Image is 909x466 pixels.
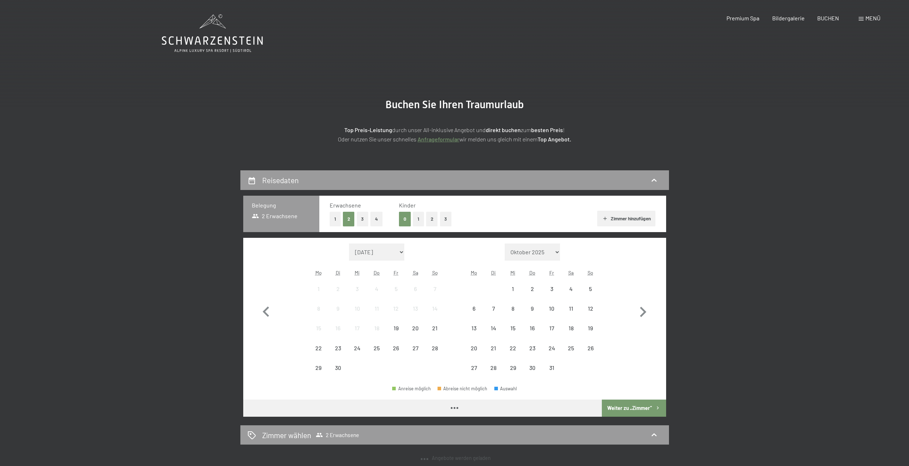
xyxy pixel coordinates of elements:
[328,319,348,338] div: Tue Sep 16 2025
[343,212,355,226] button: 2
[504,286,522,304] div: 1
[561,319,581,338] div: Sat Oct 18 2025
[348,279,367,299] div: Wed Sep 03 2025
[542,299,561,318] div: Fri Oct 10 2025
[503,358,523,377] div: Wed Oct 29 2025
[386,319,406,338] div: Anreise nicht möglich
[426,306,444,324] div: 14
[568,270,574,276] abbr: Samstag
[464,358,484,377] div: Anreise nicht möglich
[772,15,805,21] a: Bildergalerie
[406,299,425,318] div: Anreise nicht möglich
[543,325,560,343] div: 17
[529,270,535,276] abbr: Donnerstag
[328,358,348,377] div: Anreise nicht möglich
[357,212,369,226] button: 3
[543,345,560,363] div: 24
[426,325,444,343] div: 21
[328,279,348,299] div: Tue Sep 02 2025
[561,319,581,338] div: Anreise nicht möglich
[465,365,483,383] div: 27
[399,202,416,209] span: Kinder
[309,338,328,357] div: Mon Sep 22 2025
[543,286,560,304] div: 3
[348,338,367,357] div: Anreise nicht möglich
[406,319,425,338] div: Anreise nicht möglich
[387,286,405,304] div: 5
[523,365,541,383] div: 30
[561,279,581,299] div: Anreise nicht möglich
[328,299,348,318] div: Anreise nicht möglich
[561,279,581,299] div: Sat Oct 04 2025
[309,299,328,318] div: Mon Sep 08 2025
[464,358,484,377] div: Mon Oct 27 2025
[425,299,444,318] div: Sun Sep 14 2025
[523,279,542,299] div: Thu Oct 02 2025
[503,319,523,338] div: Anreise nicht möglich
[348,299,367,318] div: Anreise nicht möglich
[510,270,515,276] abbr: Mittwoch
[464,338,484,357] div: Anreise nicht möglich
[581,319,600,338] div: Sun Oct 19 2025
[503,319,523,338] div: Wed Oct 15 2025
[425,338,444,357] div: Sun Sep 28 2025
[386,319,406,338] div: Fri Sep 19 2025
[523,319,542,338] div: Anreise nicht möglich
[256,244,276,378] button: Vorheriger Monat
[406,279,425,299] div: Sat Sep 06 2025
[485,365,503,383] div: 28
[328,319,348,338] div: Anreise nicht möglich
[425,279,444,299] div: Sun Sep 07 2025
[523,325,541,343] div: 16
[561,338,581,357] div: Anreise nicht möglich
[485,325,503,343] div: 14
[503,279,523,299] div: Anreise nicht möglich
[413,270,418,276] abbr: Samstag
[432,270,438,276] abbr: Sonntag
[562,286,580,304] div: 4
[367,319,386,338] div: Anreise nicht möglich
[471,270,477,276] abbr: Montag
[386,279,406,299] div: Anreise nicht möglich
[503,358,523,377] div: Anreise nicht möglich
[348,319,367,338] div: Anreise nicht möglich
[406,279,425,299] div: Anreise nicht möglich
[504,306,522,324] div: 8
[406,286,424,304] div: 6
[367,338,386,357] div: Anreise nicht möglich
[484,319,503,338] div: Tue Oct 14 2025
[633,244,653,378] button: Nächster Monat
[330,202,361,209] span: Erwachsene
[425,319,444,338] div: Sun Sep 21 2025
[425,319,444,338] div: Anreise nicht möglich
[817,15,839,21] a: BUCHEN
[262,176,299,185] h2: Reisedaten
[581,338,600,357] div: Sun Oct 26 2025
[348,286,366,304] div: 3
[252,201,311,209] h3: Belegung
[262,430,311,440] h2: Zimmer wählen
[602,400,666,417] button: Weiter zu „Zimmer“
[386,338,406,357] div: Fri Sep 26 2025
[542,358,561,377] div: Anreise nicht möglich
[276,125,633,144] p: durch unser All-inklusive Angebot und zum ! Oder nutzen Sie unser schnelles wir melden uns gleich...
[726,15,759,21] span: Premium Spa
[542,338,561,357] div: Anreise nicht möglich
[561,299,581,318] div: Sat Oct 11 2025
[581,325,599,343] div: 19
[542,279,561,299] div: Fri Oct 03 2025
[523,338,542,357] div: Anreise nicht möglich
[484,338,503,357] div: Tue Oct 21 2025
[309,279,328,299] div: Mon Sep 01 2025
[418,136,459,142] a: Anfrageformular
[504,325,522,343] div: 15
[426,212,438,226] button: 2
[543,306,560,324] div: 10
[561,299,581,318] div: Anreise nicht möglich
[399,212,411,226] button: 0
[542,279,561,299] div: Anreise nicht möglich
[406,325,424,343] div: 20
[406,306,424,324] div: 13
[588,270,593,276] abbr: Sonntag
[329,306,347,324] div: 9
